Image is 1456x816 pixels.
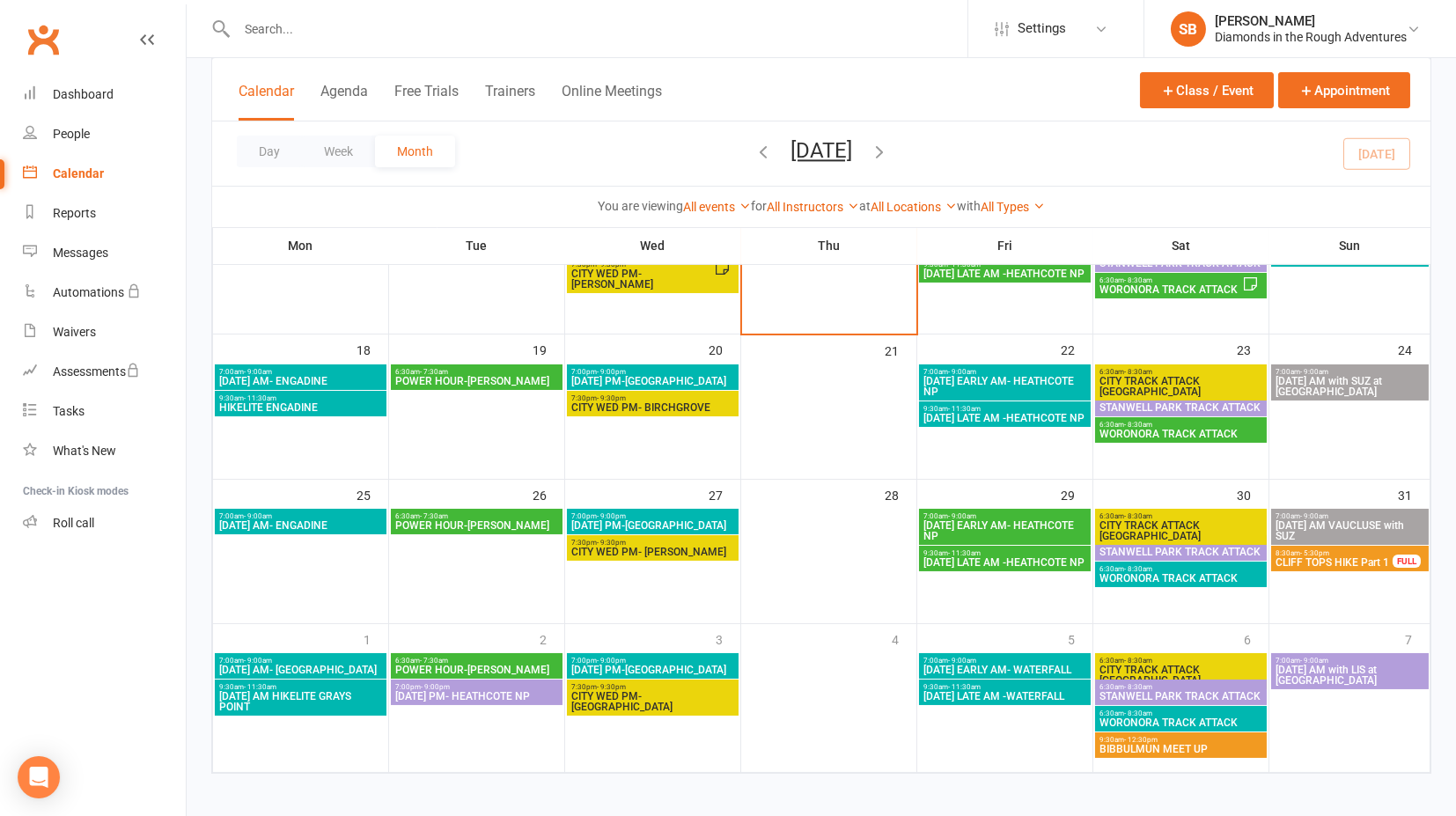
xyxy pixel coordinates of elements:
[244,394,276,402] span: - 11:30am
[420,368,448,376] span: - 7:30am
[948,368,976,376] span: - 9:00am
[923,261,1087,268] span: 9:30am
[917,227,1093,264] th: Fri
[420,657,448,665] span: - 7:30am
[244,368,272,376] span: - 9:00am
[1124,657,1152,665] span: - 8:30am
[53,364,140,379] div: Assessments
[709,480,740,509] div: 27
[791,138,852,163] button: [DATE]
[683,200,751,214] a: All events
[570,691,735,712] span: CITY WED PM- [GEOGRAPHIC_DATA]
[23,154,186,194] a: Calendar
[218,402,383,413] span: HIKELITE ENGADINE
[237,136,302,167] button: Day
[218,665,383,675] span: [DATE] AM- [GEOGRAPHIC_DATA]
[357,480,388,509] div: 25
[570,376,735,386] span: [DATE] PM-[GEOGRAPHIC_DATA]
[1099,520,1263,541] span: CITY TRACK ATTACK [GEOGRAPHIC_DATA]
[923,368,1087,376] span: 7:00am
[923,376,1087,397] span: [DATE] EARLY AM- HEATHCOTE NP
[1124,709,1152,717] span: - 8:30am
[923,665,1087,675] span: [DATE] EARLY AM- WATERFALL
[53,325,96,339] div: Waivers
[597,539,626,547] span: - 9:30pm
[1099,565,1263,573] span: 6:30am
[1393,555,1421,568] div: FULL
[923,268,1087,279] span: [DATE] LATE AM -HEATHCOTE NP
[1300,657,1328,665] span: - 9:00am
[923,405,1087,413] span: 9:30am
[53,444,116,458] div: What's New
[597,657,626,665] span: - 9:00pm
[1099,683,1263,691] span: 6:30am
[1269,227,1430,264] th: Sun
[570,539,735,547] span: 7:30pm
[1405,624,1430,653] div: 7
[23,233,186,273] a: Messages
[364,624,388,653] div: 1
[218,657,383,665] span: 7:00am
[53,206,96,220] div: Reports
[597,394,626,402] span: - 9:30pm
[218,394,383,402] span: 9:30am
[1099,736,1263,744] span: 9:30am
[570,402,735,413] span: CITY WED PM- BIRCHGROVE
[565,227,741,264] th: Wed
[23,312,186,352] a: Waivers
[1099,512,1263,520] span: 6:30am
[53,87,114,101] div: Dashboard
[533,480,564,509] div: 26
[981,200,1045,214] a: All Types
[1275,512,1425,520] span: 7:00am
[923,520,1087,541] span: [DATE] EARLY AM- HEATHCOTE NP
[1275,368,1425,376] span: 7:00am
[871,200,957,214] a: All Locations
[1099,421,1263,429] span: 6:30am
[1099,691,1263,702] span: STANWELL PARK TRACK ATTACK
[53,246,108,260] div: Messages
[23,114,186,154] a: People
[1018,9,1066,48] span: Settings
[394,657,559,665] span: 6:30am
[218,683,383,691] span: 9:30am
[1237,334,1268,364] div: 23
[948,549,981,557] span: - 11:30am
[533,334,564,364] div: 19
[1300,368,1328,376] span: - 9:00am
[375,136,455,167] button: Month
[421,683,450,691] span: - 9:00pm
[53,166,104,180] div: Calendar
[1124,421,1152,429] span: - 8:30am
[570,665,735,675] span: [DATE] PM-[GEOGRAPHIC_DATA]
[394,83,459,121] button: Free Trials
[570,268,714,290] span: CITY WED PM- [PERSON_NAME]
[320,83,368,121] button: Agenda
[239,83,294,121] button: Calendar
[1398,334,1430,364] div: 24
[1237,480,1268,509] div: 30
[948,261,981,268] span: - 11:30am
[1275,549,1393,557] span: 8:30am
[923,512,1087,520] span: 7:00am
[1275,520,1425,541] span: [DATE] AM VAUCLUSE with SUZ
[1099,376,1263,397] span: CITY TRACK ATTACK [GEOGRAPHIC_DATA]
[1124,512,1152,520] span: - 8:30am
[394,683,559,691] span: 7:00pm
[18,756,60,798] div: Open Intercom Messenger
[570,657,735,665] span: 7:00pm
[1215,13,1407,29] div: [PERSON_NAME]
[948,683,981,691] span: - 11:30am
[570,394,735,402] span: 7:30pm
[1099,573,1263,584] span: WORONORA TRACK ATTACK
[562,83,662,121] button: Online Meetings
[570,547,735,557] span: CITY WED PM- [PERSON_NAME]
[892,624,916,653] div: 4
[1140,72,1274,108] button: Class / Event
[218,520,383,531] span: [DATE] AM- ENGADINE
[923,413,1087,423] span: [DATE] LATE AM -HEATHCOTE NP
[767,200,859,214] a: All Instructors
[716,624,740,653] div: 3
[485,83,535,121] button: Trainers
[23,273,186,312] a: Automations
